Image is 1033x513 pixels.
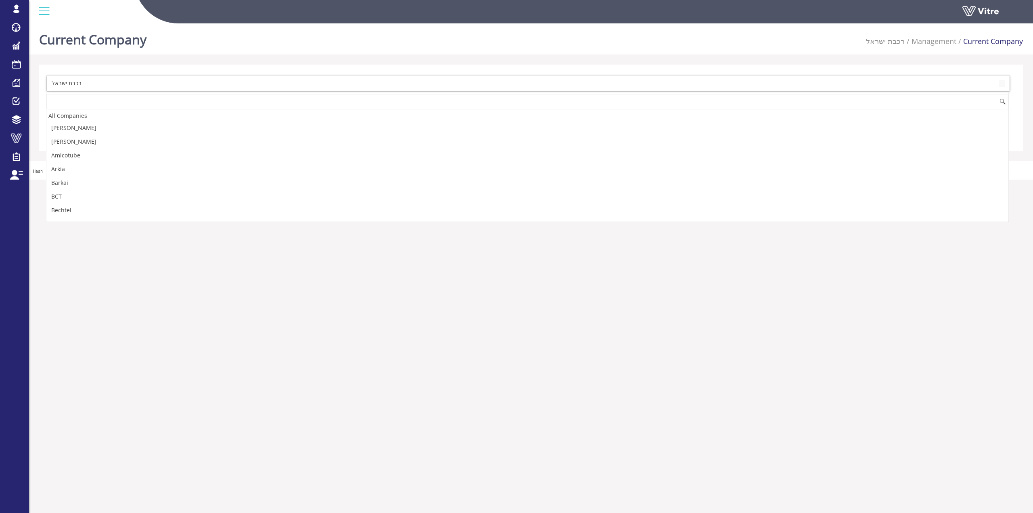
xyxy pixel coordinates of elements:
h1: Current Company [39,20,146,54]
li: BOI [46,217,1008,231]
li: Barkai [46,176,1008,190]
li: [PERSON_NAME] [46,121,1008,135]
span: רכבת ישראל [47,76,995,90]
li: Bechtel [46,203,1008,217]
li: BCT [46,190,1008,203]
span: select [995,76,1009,91]
li: Current Company [956,36,1023,47]
li: Arkia [46,162,1008,176]
li: Amicotube [46,149,1008,162]
a: רכבת ישראל [866,36,905,46]
li: [PERSON_NAME] [46,135,1008,149]
span: Hash '8b749f7' Date '[DATE] 13:30:34 +0000' Branch 'Production' [33,169,186,174]
li: Management [905,36,956,47]
div: All Companies [46,110,1008,121]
